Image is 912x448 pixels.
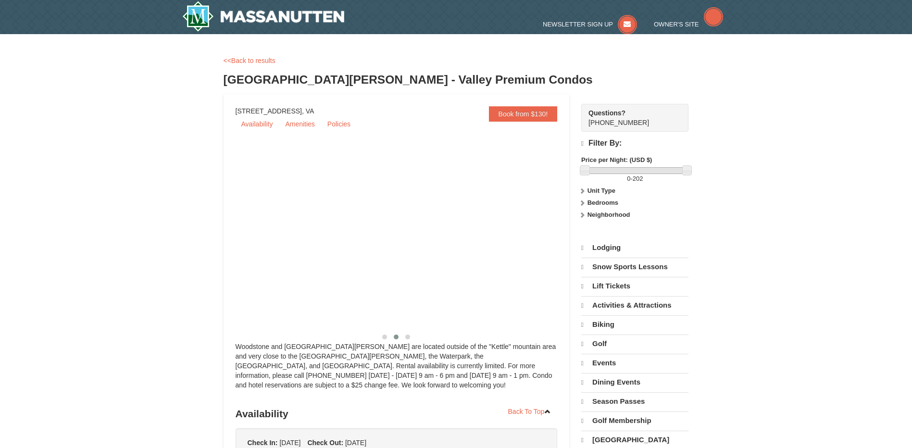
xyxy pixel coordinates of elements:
a: Availability [236,117,279,131]
h3: Availability [236,404,558,423]
a: Season Passes [581,392,688,411]
span: Newsletter Sign Up [543,21,613,28]
a: Massanutten Resort [182,1,345,32]
strong: Check In: [248,439,278,447]
a: Golf [581,335,688,353]
a: Events [581,354,688,372]
a: Biking [581,315,688,334]
a: <<Back to results [224,57,275,64]
strong: Neighborhood [587,211,630,218]
span: [PHONE_NUMBER] [588,108,671,126]
a: Golf Membership [581,411,688,430]
a: Book from $130! [489,106,558,122]
a: Activities & Attractions [581,296,688,314]
a: Owner's Site [654,21,723,28]
img: Massanutten Resort Logo [182,1,345,32]
a: Amenities [279,117,320,131]
strong: Check Out: [307,439,343,447]
span: Owner's Site [654,21,699,28]
label: - [581,174,688,184]
a: Policies [322,117,356,131]
div: Woodstone and [GEOGRAPHIC_DATA][PERSON_NAME] are located outside of the "Kettle" mountain area an... [236,342,558,399]
span: [DATE] [345,439,366,447]
a: Lodging [581,239,688,257]
a: Snow Sports Lessons [581,258,688,276]
strong: Bedrooms [587,199,618,206]
span: 0 [627,175,630,182]
a: Newsletter Sign Up [543,21,637,28]
a: Dining Events [581,373,688,391]
span: [DATE] [279,439,300,447]
h3: [GEOGRAPHIC_DATA][PERSON_NAME] - Valley Premium Condos [224,70,689,89]
a: Lift Tickets [581,277,688,295]
span: 202 [633,175,643,182]
strong: Price per Night: (USD $) [581,156,652,163]
a: Back To Top [502,404,558,419]
strong: Unit Type [587,187,615,194]
strong: Questions? [588,109,625,117]
h4: Filter By: [581,139,688,148]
